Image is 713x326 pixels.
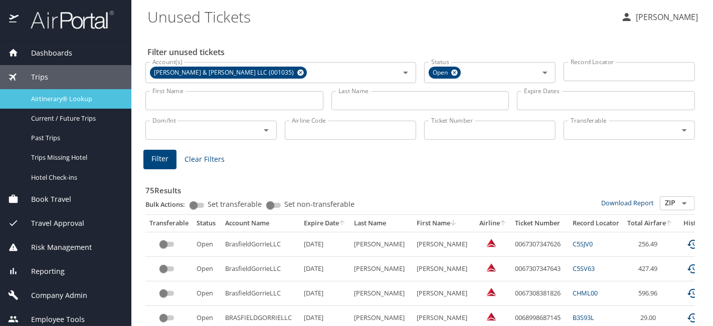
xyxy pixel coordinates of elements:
[193,232,221,256] td: Open
[259,123,273,137] button: Open
[677,123,691,137] button: Open
[623,232,677,256] td: 256.49
[221,281,300,306] td: BrasfieldGorrieLLC
[150,68,300,78] span: [PERSON_NAME] & [PERSON_NAME] LLC (001035)
[300,232,350,256] td: [DATE]
[475,215,511,232] th: Airline
[633,11,698,23] p: [PERSON_NAME]
[339,220,346,227] button: sort
[147,1,613,32] h1: Unused Tickets
[193,281,221,306] td: Open
[429,67,461,79] div: Open
[677,196,691,210] button: Open
[666,220,673,227] button: sort
[19,194,71,205] span: Book Travel
[511,215,569,232] th: Ticket Number
[677,215,713,232] th: History
[413,215,475,232] th: First Name
[511,281,569,306] td: 0067308381826
[300,281,350,306] td: [DATE]
[350,257,413,281] td: [PERSON_NAME]
[19,48,72,59] span: Dashboards
[31,153,119,162] span: Trips Missing Hotel
[300,257,350,281] td: [DATE]
[623,281,677,306] td: 596.96
[9,10,20,30] img: icon-airportal.png
[500,220,507,227] button: sort
[221,215,300,232] th: Account Name
[413,257,475,281] td: [PERSON_NAME]
[511,257,569,281] td: 0067307347643
[486,262,496,272] img: Delta Airlines
[20,10,114,30] img: airportal-logo.png
[569,215,623,232] th: Record Locator
[413,281,475,306] td: [PERSON_NAME]
[221,232,300,256] td: BrasfieldGorrieLLC
[185,153,225,166] span: Clear Filters
[429,68,454,78] span: Open
[147,44,697,60] h2: Filter unused tickets
[486,287,496,297] img: Delta Airlines
[31,173,119,182] span: Hotel Check-ins
[149,219,189,228] div: Transferable
[573,264,595,273] a: C5SV63
[31,94,119,104] span: Airtinerary® Lookup
[284,201,354,208] span: Set non-transferable
[143,150,176,169] button: Filter
[601,198,654,207] a: Download Report
[145,179,695,196] h3: 75 Results
[19,242,92,253] span: Risk Management
[538,66,552,80] button: Open
[573,239,593,248] a: C5SJV0
[151,153,168,165] span: Filter
[486,238,496,248] img: Delta Airlines
[623,215,677,232] th: Total Airfare
[623,257,677,281] td: 427.49
[486,311,496,321] img: Delta Airlines
[573,313,594,322] a: B3S93L
[31,133,119,143] span: Past Trips
[193,257,221,281] td: Open
[350,215,413,232] th: Last Name
[19,314,85,325] span: Employee Tools
[19,218,84,229] span: Travel Approval
[221,257,300,281] td: BrasfieldGorrieLLC
[450,220,457,227] button: sort
[617,8,702,26] button: [PERSON_NAME]
[193,215,221,232] th: Status
[150,67,307,79] div: [PERSON_NAME] & [PERSON_NAME] LLC (001035)
[208,201,262,208] span: Set transferable
[511,232,569,256] td: 0067307347626
[350,232,413,256] td: [PERSON_NAME]
[399,66,413,80] button: Open
[145,200,193,209] p: Bulk Actions:
[19,266,65,277] span: Reporting
[300,215,350,232] th: Expire Date
[19,72,48,83] span: Trips
[350,281,413,306] td: [PERSON_NAME]
[31,114,119,123] span: Current / Future Trips
[573,288,598,297] a: CHML00
[181,150,229,169] button: Clear Filters
[19,290,87,301] span: Company Admin
[413,232,475,256] td: [PERSON_NAME]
